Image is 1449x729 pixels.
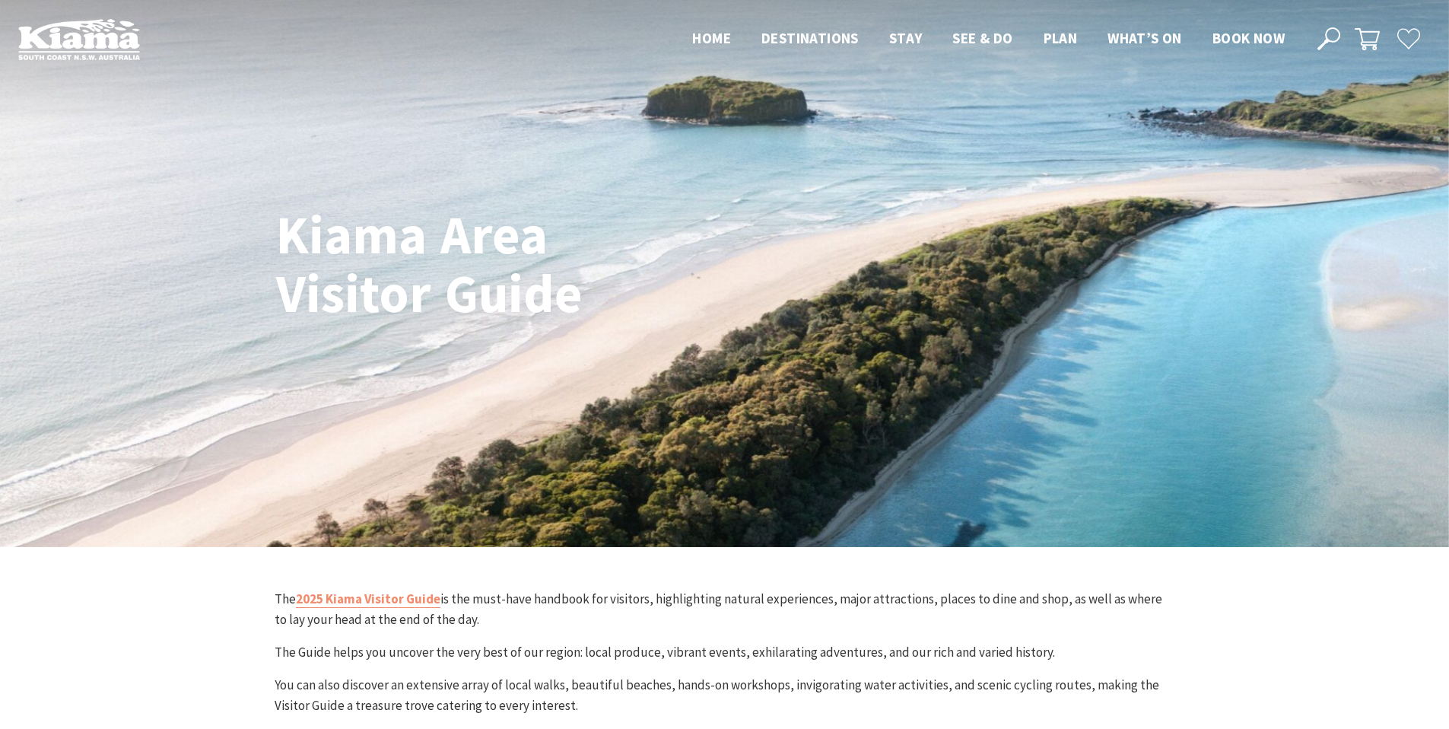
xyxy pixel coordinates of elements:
a: 2025 Kiama Visitor Guide [296,591,440,608]
span: Home [692,29,731,47]
span: See & Do [952,29,1012,47]
span: Destinations [761,29,859,47]
span: Plan [1044,29,1078,47]
img: Kiama Logo [18,18,140,60]
p: The Guide helps you uncover the very best of our region: local produce, vibrant events, exhilarat... [275,642,1175,663]
span: Book now [1212,29,1285,47]
p: You can also discover an extensive array of local walks, beautiful beaches, hands-on workshops, i... [275,675,1175,716]
nav: Main Menu [677,27,1300,52]
span: What’s On [1107,29,1182,47]
h1: Kiama Area Visitor Guide [276,205,706,323]
span: Stay [889,29,923,47]
p: The is the must-have handbook for visitors, highlighting natural experiences, major attractions, ... [275,589,1175,630]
